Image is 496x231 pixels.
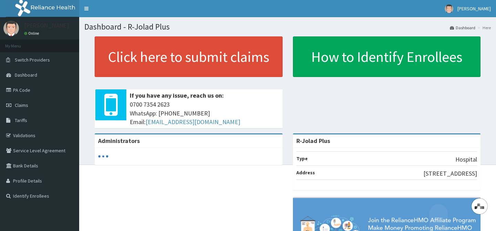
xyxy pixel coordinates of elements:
span: Claims [15,102,28,108]
strong: R-Jolad Plus [296,137,330,145]
img: User Image [3,21,19,36]
a: Online [24,31,41,36]
span: 0700 7354 2623 WhatsApp: [PHONE_NUMBER] Email: [130,100,279,126]
a: [EMAIL_ADDRESS][DOMAIN_NAME] [146,118,240,126]
img: User Image [445,4,453,13]
span: Tariffs [15,117,27,123]
li: Here [476,25,491,31]
p: [PERSON_NAME] [24,22,69,29]
b: Address [296,169,315,176]
a: How to Identify Enrollees [293,36,481,77]
p: Hospital [455,155,477,164]
span: Dashboard [15,72,37,78]
img: svg+xml,%3Csvg%20xmlns%3D%22http%3A%2F%2Fwww.w3.org%2F2000%2Fsvg%22%20width%3D%2228%22%20height%3... [475,203,484,209]
b: If you have any issue, reach us on: [130,91,224,99]
span: [PERSON_NAME] [457,5,491,12]
a: Dashboard [450,25,475,31]
a: Click here to submit claims [95,36,283,77]
b: Type [296,155,308,162]
p: [STREET_ADDRESS] [423,169,477,178]
b: Administrators [98,137,140,145]
svg: audio-loading [98,151,108,162]
span: Switch Providers [15,57,50,63]
h1: Dashboard - R-Jolad Plus [84,22,491,31]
